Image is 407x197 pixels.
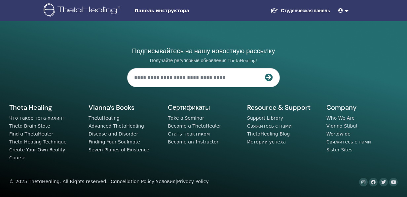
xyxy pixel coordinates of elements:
a: Privacy Policy [177,179,209,184]
a: Seven Planes of Existence [89,147,149,152]
a: ThetaHealing Blog [247,131,290,137]
h5: Сертификаты [168,103,239,112]
a: ThetaHealing [89,115,120,121]
a: Свяжитесь с нами [326,139,371,144]
a: Vianna Stibal [326,123,357,129]
p: Получайте регулярные обновления ThetaHealing! [127,58,280,63]
a: Sister Sites [326,147,352,152]
img: graduation-cap-white.svg [270,8,278,13]
h5: Resource & Support [247,103,318,112]
a: Что такое тета-хилинг [9,115,65,121]
a: Theta Brain State [9,123,50,129]
img: logo.png [44,3,123,18]
h5: Company [326,103,398,112]
a: Finding Your Soulmate [89,139,140,144]
a: Become an Instructor [168,139,218,144]
a: Worldwide [326,131,351,137]
a: Become a ThetaHealer [168,123,221,129]
a: Условия [156,179,176,184]
h5: Vianna’s Books [89,103,160,112]
a: Theta Healing Technique [9,139,66,144]
span: Панель инструктора [134,7,234,14]
h5: Theta Healing [9,103,81,112]
div: © 2025 ThetaHealing. All Rights reserved. | | | [9,178,209,186]
a: Advanced ThetaHealing [89,123,144,129]
a: Стать практиком [168,131,210,137]
a: Cancellation Policy [111,179,154,184]
a: Свяжитесь с нами [247,123,292,129]
h4: Подписывайтесь на нашу новостную рассылку [127,47,280,55]
a: Who We Are [326,115,354,121]
a: Disease and Disorder [89,131,138,137]
a: Create Your Own Reality Course [9,147,65,160]
a: Support Library [247,115,283,121]
a: Take a Seminar [168,115,204,121]
a: Истории успеха [247,139,286,144]
a: Студенческая панель [265,5,335,17]
a: Find a ThetaHealer [9,131,53,137]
